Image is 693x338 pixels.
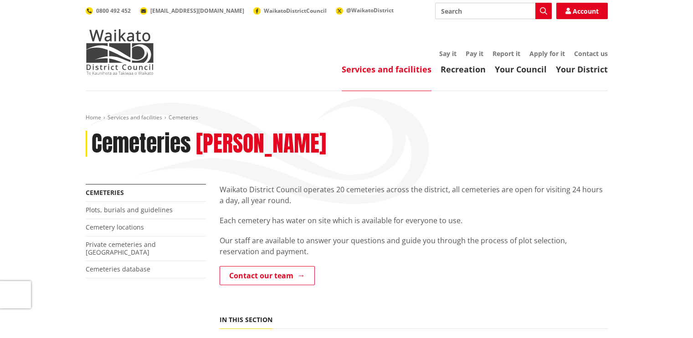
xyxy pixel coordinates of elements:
a: Services and facilities [108,113,162,121]
a: Your Council [495,64,547,75]
a: WaikatoDistrictCouncil [253,7,327,15]
p: Our staff are available to answer your questions and guide you through the process of plot select... [220,235,608,257]
h5: In this section [220,316,272,324]
h1: Cemeteries [92,131,191,157]
a: Recreation [441,64,486,75]
a: Your District [556,64,608,75]
input: Search input [435,3,552,19]
a: Home [86,113,101,121]
span: 0800 492 452 [96,7,131,15]
img: Waikato District Council - Te Kaunihera aa Takiwaa o Waikato [86,29,154,75]
a: Plots, burials and guidelines [86,205,173,214]
span: WaikatoDistrictCouncil [264,7,327,15]
span: @WaikatoDistrict [346,6,394,14]
a: Contact us [574,49,608,58]
p: Each cemetery has water on site which is available for everyone to use. [220,215,608,226]
a: Private cemeteries and [GEOGRAPHIC_DATA] [86,240,156,256]
a: Cemetery locations [86,223,144,231]
h2: [PERSON_NAME] [196,131,326,157]
a: [EMAIL_ADDRESS][DOMAIN_NAME] [140,7,244,15]
a: Pay it [466,49,483,58]
a: Report it [493,49,520,58]
a: Cemeteries database [86,265,150,273]
nav: breadcrumb [86,114,608,122]
a: Account [556,3,608,19]
a: 0800 492 452 [86,7,131,15]
a: Services and facilities [342,64,431,75]
a: @WaikatoDistrict [336,6,394,14]
a: Apply for it [529,49,565,58]
a: Say it [439,49,457,58]
span: Cemeteries [169,113,198,121]
a: Contact our team [220,266,315,285]
a: Cemeteries [86,188,124,197]
span: [EMAIL_ADDRESS][DOMAIN_NAME] [150,7,244,15]
p: Waikato District Council operates 20 cemeteries across the district, all cemeteries are open for ... [220,184,608,206]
